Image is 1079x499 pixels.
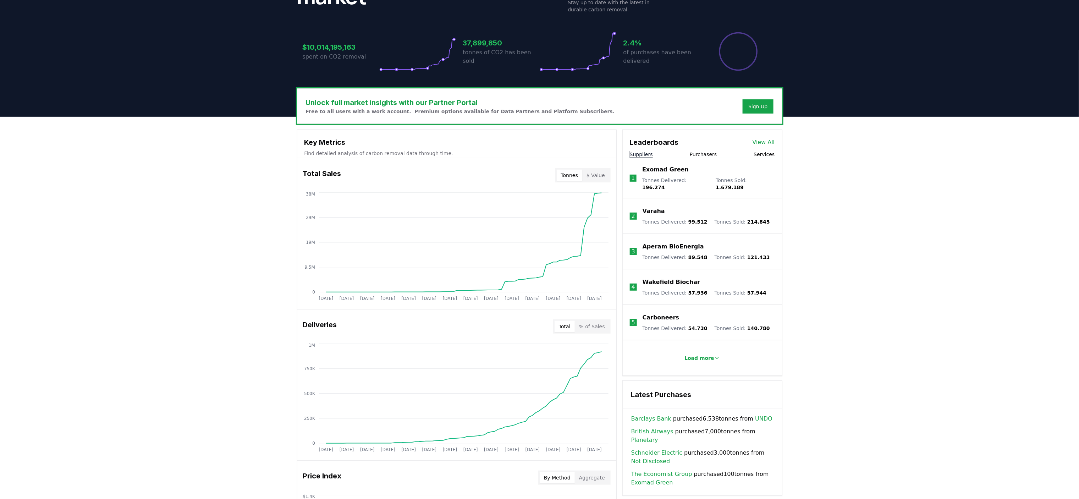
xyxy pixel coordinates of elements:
p: 1 [631,174,635,182]
p: Tonnes Delivered : [642,177,709,191]
h3: Latest Purchases [631,389,774,400]
tspan: [DATE] [381,448,395,453]
tspan: [DATE] [360,296,375,301]
button: Purchasers [690,151,717,158]
span: 1.679.189 [716,185,744,190]
a: Exomad Green [642,165,689,174]
h3: Unlock full market insights with our Partner Portal [306,97,615,108]
h3: Price Index [303,471,342,485]
button: Services [754,151,775,158]
tspan: [DATE] [401,448,416,453]
p: Tonnes Sold : [715,289,766,296]
p: Tonnes Sold : [716,177,775,191]
h3: Leaderboards [630,137,679,148]
button: By Method [540,472,575,483]
p: 4 [632,283,635,291]
span: 121.433 [747,254,770,260]
tspan: [DATE] [360,448,375,453]
tspan: [DATE] [339,296,354,301]
p: Tonnes Delivered : [643,325,708,332]
tspan: [DATE] [463,296,478,301]
a: Schneider Electric [631,449,682,457]
tspan: 9.5M [304,265,315,270]
button: Tonnes [557,170,582,181]
a: Not Disclosed [631,457,670,466]
tspan: [DATE] [319,296,333,301]
p: Tonnes Delivered : [643,289,708,296]
tspan: [DATE] [442,296,457,301]
span: 99.512 [688,219,708,225]
tspan: [DATE] [422,448,436,453]
tspan: 500K [304,391,315,396]
a: Exomad Green [631,478,673,487]
tspan: 0 [312,441,315,446]
a: Aperam BioEnergia [643,242,704,251]
p: Tonnes Delivered : [643,218,708,225]
tspan: [DATE] [525,296,540,301]
a: Varaha [643,207,665,215]
span: 140.780 [747,325,770,331]
div: Percentage of sales delivered [719,32,758,71]
p: Wakefield Biochar [643,278,700,286]
p: of purchases have been delivered [623,48,700,65]
h3: 2.4% [623,38,700,48]
button: $ Value [582,170,609,181]
tspan: [DATE] [401,296,416,301]
tspan: [DATE] [546,296,560,301]
span: purchased 6,538 tonnes from [631,415,772,423]
a: British Airways [631,427,673,436]
a: UNDO [755,415,772,423]
tspan: [DATE] [525,448,540,453]
a: Carboneers [643,313,679,322]
button: Load more [679,351,726,365]
tspan: 38M [306,192,315,197]
p: Tonnes Delivered : [643,254,708,261]
span: 196.274 [642,185,665,190]
tspan: [DATE] [505,296,519,301]
h3: Key Metrics [304,137,609,148]
a: Planetary [631,436,658,444]
tspan: [DATE] [484,296,499,301]
span: 214.845 [747,219,770,225]
tspan: $1.4K [303,494,315,499]
tspan: [DATE] [381,296,395,301]
span: 54.730 [688,325,708,331]
h3: Deliveries [303,319,337,334]
h3: 37,899,850 [463,38,540,48]
tspan: [DATE] [567,296,581,301]
button: Aggregate [575,472,609,483]
tspan: [DATE] [463,448,478,453]
tspan: [DATE] [422,296,436,301]
tspan: 250K [304,416,315,421]
p: spent on CO2 removal [303,53,379,61]
tspan: 1M [309,343,315,348]
tspan: [DATE] [587,448,602,453]
span: purchased 3,000 tonnes from [631,449,774,466]
a: View All [753,138,775,147]
p: Tonnes Sold : [715,325,770,332]
p: 5 [632,318,635,327]
button: % of Sales [575,321,609,332]
p: Tonnes Sold : [715,254,770,261]
p: Find detailed analysis of carbon removal data through time. [304,150,609,157]
tspan: 750K [304,366,315,371]
span: 89.548 [688,254,708,260]
p: Free to all users with a work account. Premium options available for Data Partners and Platform S... [306,108,615,115]
tspan: [DATE] [505,448,519,453]
tspan: [DATE] [339,448,354,453]
p: 2 [632,212,635,220]
span: purchased 7,000 tonnes from [631,427,774,444]
h3: Total Sales [303,168,341,182]
button: Sign Up [743,99,773,114]
tspan: [DATE] [484,448,499,453]
a: The Economist Group [631,470,692,478]
tspan: 0 [312,290,315,295]
tspan: [DATE] [319,448,333,453]
tspan: [DATE] [587,296,602,301]
h3: $10,014,195,163 [303,42,379,53]
span: 57.936 [688,290,708,296]
div: Sign Up [748,103,767,110]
